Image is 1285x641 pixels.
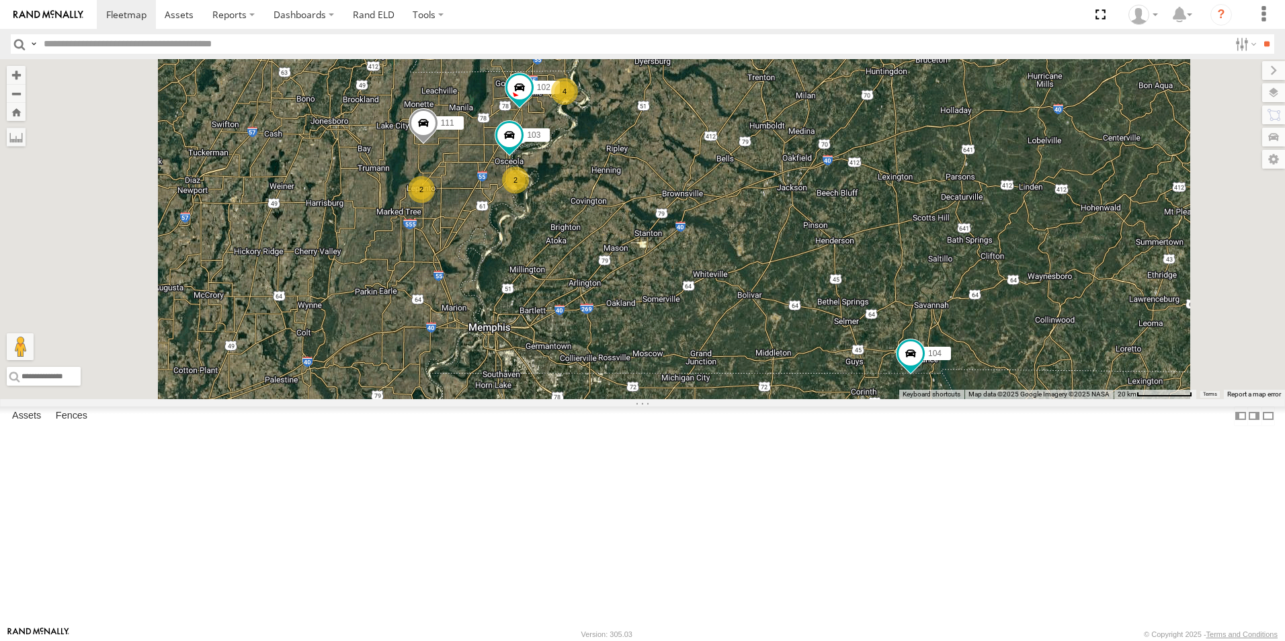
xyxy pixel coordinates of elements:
[1206,630,1278,638] a: Terms and Conditions
[7,84,26,103] button: Zoom out
[1261,407,1275,426] label: Hide Summary Table
[537,83,550,92] span: 102
[502,167,529,194] div: 2
[7,628,69,641] a: Visit our Website
[49,407,94,425] label: Fences
[1230,34,1259,54] label: Search Filter Options
[928,349,942,358] span: 104
[1114,390,1196,399] button: Map Scale: 20 km per 79 pixels
[13,10,83,19] img: rand-logo.svg
[1118,390,1136,398] span: 20 km
[28,34,39,54] label: Search Query
[408,176,435,203] div: 2
[527,130,540,140] span: 103
[441,118,454,128] span: 111
[7,103,26,121] button: Zoom Home
[1144,630,1278,638] div: © Copyright 2025 -
[7,333,34,360] button: Drag Pegman onto the map to open Street View
[1124,5,1163,25] div: Craig King
[7,128,26,146] label: Measure
[903,390,960,399] button: Keyboard shortcuts
[1210,4,1232,26] i: ?
[1203,392,1217,397] a: Terms
[581,630,632,638] div: Version: 305.03
[7,66,26,84] button: Zoom in
[551,78,578,105] div: 4
[1262,150,1285,169] label: Map Settings
[968,390,1110,398] span: Map data ©2025 Google Imagery ©2025 NASA
[5,407,48,425] label: Assets
[1247,407,1261,426] label: Dock Summary Table to the Right
[1227,390,1281,398] a: Report a map error
[1234,407,1247,426] label: Dock Summary Table to the Left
